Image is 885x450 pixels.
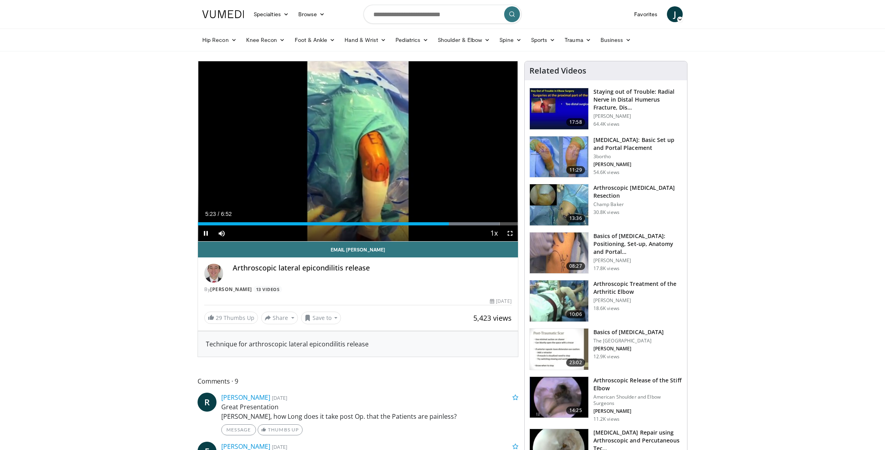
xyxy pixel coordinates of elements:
a: Email [PERSON_NAME] [198,242,518,257]
a: 23:02 Basics of [MEDICAL_DATA] The [GEOGRAPHIC_DATA] [PERSON_NAME] 12.9K views [529,328,682,370]
img: VuMedi Logo [202,10,244,18]
a: Favorites [629,6,662,22]
span: 14:25 [566,407,585,414]
a: J [667,6,683,22]
p: American Shoulder and Elbow Surgeons [593,394,682,407]
span: / [218,211,219,217]
a: 13:36 Arthroscopic [MEDICAL_DATA] Resection Champ Baker 30.8K views [529,184,682,226]
p: [PERSON_NAME] [593,297,682,304]
small: [DATE] [272,394,287,401]
div: Progress Bar [198,222,518,225]
h3: Basics of [MEDICAL_DATA] [593,328,664,336]
p: [PERSON_NAME] [593,161,682,168]
p: [PERSON_NAME] [593,346,664,352]
video-js: Video Player [198,61,518,242]
button: Pause [198,225,214,241]
h4: Arthroscopic lateral epicondilitis release [233,264,512,272]
img: Avatar [204,264,223,283]
img: abboud_3.png.150x105_q85_crop-smart_upscale.jpg [530,136,588,178]
p: 11.2K views [593,416,619,422]
span: 10:06 [566,310,585,318]
p: 18.6K views [593,305,619,312]
p: Champ Baker [593,201,682,208]
img: Q2xRg7exoPLTwO8X4xMDoxOjB1O8AjAz_1.150x105_q85_crop-smart_upscale.jpg [530,88,588,129]
div: [DATE] [490,298,511,305]
span: Comments 9 [198,376,518,386]
p: The [GEOGRAPHIC_DATA] [593,338,664,344]
span: 11:29 [566,166,585,174]
p: [PERSON_NAME] [593,257,682,264]
h3: Arthroscopic Treatment of the Arthritic Elbow [593,280,682,296]
h3: Staying out of Trouble: Radial Nerve in Distal Humerus Fracture, Dis… [593,88,682,112]
button: Playback Rate [486,225,502,241]
a: Sports [526,32,560,48]
a: 17:58 Staying out of Trouble: Radial Nerve in Distal Humerus Fracture, Dis… [PERSON_NAME] 64.4K v... [529,88,682,130]
a: Shoulder & Elbow [433,32,495,48]
span: 5:23 [205,211,216,217]
a: Pediatrics [391,32,433,48]
img: 9VMYaPmPCVvj9dCH4xMDoxOjBrO-I4W8.150x105_q85_crop-smart_upscale.jpg [530,329,588,370]
div: Technique for arthroscopic lateral epicondilitis release [206,339,510,349]
h3: Arthroscopic [MEDICAL_DATA] Resection [593,184,682,200]
a: 11:29 [MEDICAL_DATA]: Basic Set up and Portal Placement 3bortho [PERSON_NAME] 54.6K views [529,136,682,178]
a: Spine [495,32,526,48]
img: yama2_3.png.150x105_q85_crop-smart_upscale.jpg [530,377,588,418]
p: 3bortho [593,153,682,160]
img: 1004753_3.png.150x105_q85_crop-smart_upscale.jpg [530,184,588,225]
a: [PERSON_NAME] [210,286,252,293]
a: R [198,393,217,412]
img: b6cb6368-1f97-4822-9cbd-ab23a8265dd2.150x105_q85_crop-smart_upscale.jpg [530,233,588,274]
p: 64.4K views [593,121,619,127]
span: 29 [216,314,222,321]
a: Hip Recon [198,32,241,48]
a: Thumbs Up [258,424,302,435]
h4: Related Videos [529,66,586,76]
a: Specialties [249,6,294,22]
button: Share [261,312,298,324]
a: 13 Videos [253,286,282,293]
span: 6:52 [221,211,232,217]
p: 30.8K views [593,209,619,216]
a: Hand & Wrist [340,32,391,48]
h3: Arthroscopic Release of the Stiff Elbow [593,376,682,392]
h3: Basics of [MEDICAL_DATA]: Positioning, Set-up, Anatomy and Portal… [593,232,682,256]
a: [PERSON_NAME] [221,393,270,402]
span: 13:36 [566,214,585,222]
a: 08:27 Basics of [MEDICAL_DATA]: Positioning, Set-up, Anatomy and Portal… [PERSON_NAME] 17.8K views [529,232,682,274]
p: [PERSON_NAME] [593,408,682,414]
a: Knee Recon [241,32,290,48]
p: [PERSON_NAME] [593,113,682,119]
div: By [204,286,512,293]
a: Browse [294,6,330,22]
a: Trauma [560,32,596,48]
a: 29 Thumbs Up [204,312,258,324]
img: 38495_0000_3.png.150x105_q85_crop-smart_upscale.jpg [530,280,588,321]
span: 08:27 [566,262,585,270]
button: Fullscreen [502,225,518,241]
span: 5,423 views [473,313,512,323]
a: 14:25 Arthroscopic Release of the Stiff Elbow American Shoulder and Elbow Surgeons [PERSON_NAME] ... [529,376,682,422]
span: 23:02 [566,359,585,367]
input: Search topics, interventions [363,5,522,24]
button: Save to [301,312,341,324]
p: 12.9K views [593,354,619,360]
a: Foot & Ankle [290,32,340,48]
p: 17.8K views [593,265,619,272]
span: 17:58 [566,118,585,126]
p: Great Presentation [PERSON_NAME], how Long does it take post Op. that the Patients are painless? [221,402,518,421]
button: Mute [214,225,230,241]
p: 54.6K views [593,169,619,176]
h3: [MEDICAL_DATA]: Basic Set up and Portal Placement [593,136,682,152]
a: 10:06 Arthroscopic Treatment of the Arthritic Elbow [PERSON_NAME] 18.6K views [529,280,682,322]
a: Message [221,424,256,435]
a: Business [596,32,636,48]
